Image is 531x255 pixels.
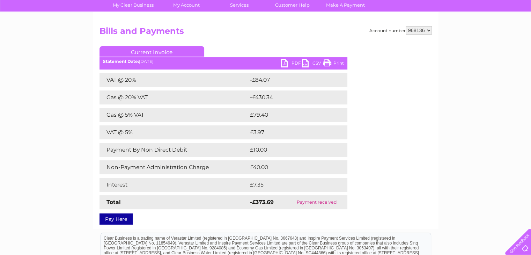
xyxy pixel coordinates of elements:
[99,90,248,104] td: Gas @ 20% VAT
[485,30,502,35] a: Contact
[399,3,448,12] a: 0333 014 3131
[99,125,248,139] td: VAT @ 5%
[99,73,248,87] td: VAT @ 20%
[99,108,248,122] td: Gas @ 5% VAT
[99,213,133,225] a: Pay Here
[369,26,432,35] div: Account number
[99,160,248,174] td: Non-Payment Administration Charge
[99,143,248,157] td: Payment By Non Direct Debit
[286,195,347,209] td: Payment received
[101,4,431,34] div: Clear Business is a trading name of Verastar Limited (registered in [GEOGRAPHIC_DATA] No. 3667643...
[445,30,466,35] a: Telecoms
[426,30,441,35] a: Energy
[248,143,333,157] td: £10.00
[99,26,432,39] h2: Bills and Payments
[508,30,524,35] a: Log out
[99,178,248,192] td: Interest
[19,18,54,39] img: logo.png
[99,46,204,57] a: Current Invoice
[470,30,480,35] a: Blog
[323,59,344,69] a: Print
[106,199,121,205] strong: Total
[281,59,302,69] a: PDF
[250,199,274,205] strong: -£373.69
[248,178,331,192] td: £7.35
[248,160,334,174] td: £40.00
[248,125,331,139] td: £3.97
[248,73,334,87] td: -£84.07
[408,30,421,35] a: Water
[302,59,323,69] a: CSV
[103,59,139,64] b: Statement Date:
[248,90,336,104] td: -£430.34
[99,59,347,64] div: [DATE]
[248,108,334,122] td: £79.40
